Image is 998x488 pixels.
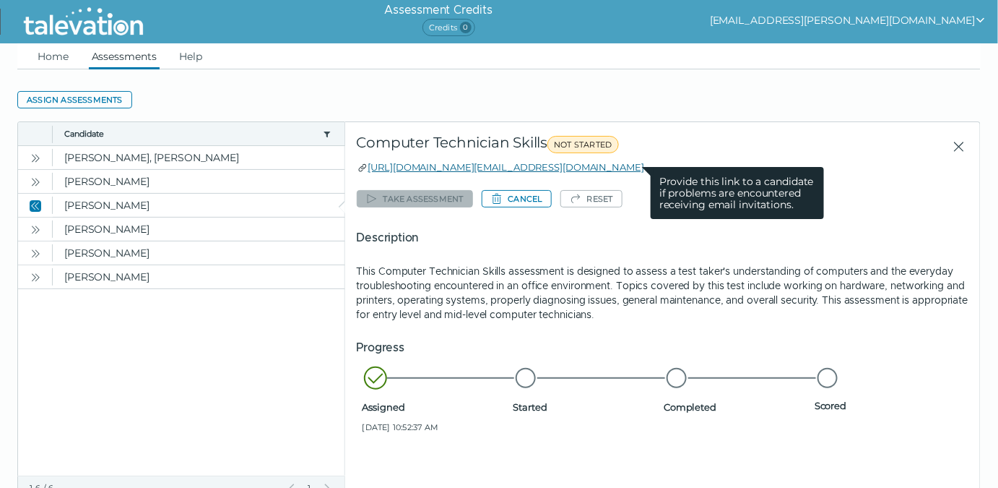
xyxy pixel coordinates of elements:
[357,229,968,247] h5: Description
[53,218,344,241] clr-dg-cell: [PERSON_NAME]
[27,244,44,262] button: Open
[53,194,344,217] clr-dg-cell: [PERSON_NAME]
[547,136,618,153] span: NOT STARTED
[53,265,344,288] clr-dg-cell: [PERSON_NAME]
[17,4,149,40] img: Talevation_Logo_Transparent_white.png
[30,200,41,212] cds-icon: Close
[53,146,344,169] clr-dg-cell: [PERSON_NAME], [PERSON_NAME]
[321,128,333,140] button: candidate filter
[363,421,508,433] span: [DATE] 10:52:37 AM
[30,153,41,164] cds-icon: Open
[560,190,622,207] button: Reset
[664,401,809,413] span: Completed
[357,134,783,160] div: Computer Technician Skills
[27,197,44,214] button: Close
[53,241,344,265] clr-dg-cell: [PERSON_NAME]
[384,1,492,19] h6: Assessment Credits
[177,43,206,69] a: Help
[35,43,71,69] a: Home
[89,43,160,69] a: Assessments
[357,190,473,207] button: Take assessment
[651,167,824,219] clr-tooltip-content: Provide this link to a candidate if problems are encountered receiving email invitations.
[27,221,44,238] button: Open
[368,161,644,173] a: [URL][DOMAIN_NAME][EMAIL_ADDRESS][DOMAIN_NAME]
[513,401,658,413] span: Started
[27,173,44,190] button: Open
[64,128,317,140] button: Candidate
[30,176,41,188] cds-icon: Open
[710,12,986,29] button: show user actions
[815,400,960,411] span: Scored
[422,19,475,36] span: Credits
[357,339,968,356] h5: Progress
[460,22,472,33] span: 0
[17,91,132,108] button: Assign assessments
[941,134,968,160] button: Close
[27,149,44,166] button: Open
[357,264,968,322] p: This Computer Technician Skills assessment is designed to assess a test taker's understanding of ...
[30,248,41,260] cds-icon: Open
[482,190,552,207] button: Cancel
[27,268,44,286] button: Open
[30,224,41,236] cds-icon: Open
[363,401,508,413] span: Assigned
[53,170,344,193] clr-dg-cell: [PERSON_NAME]
[30,272,41,283] cds-icon: Open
